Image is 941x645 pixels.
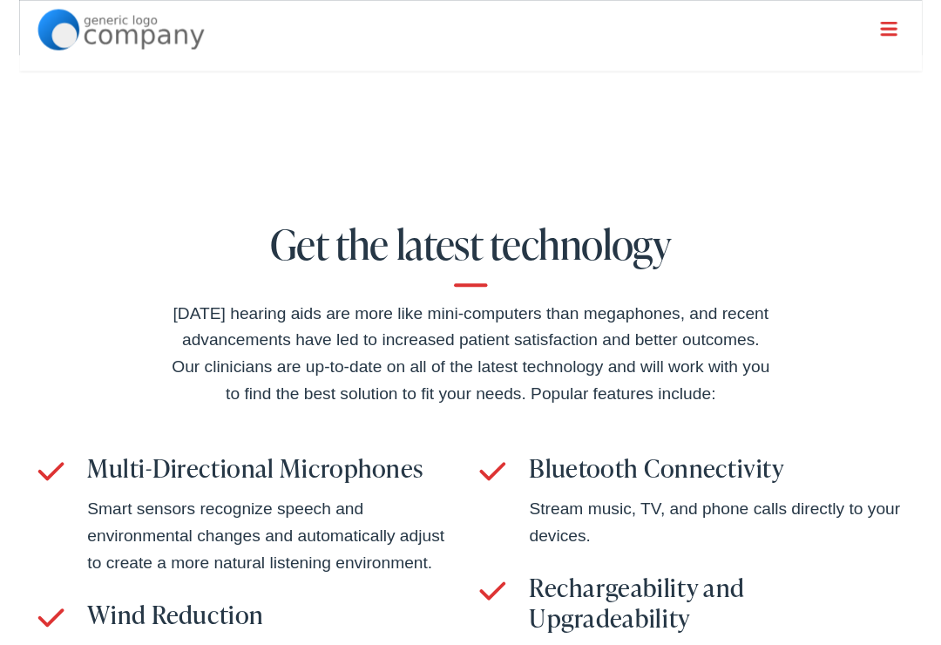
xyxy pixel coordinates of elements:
div: [DATE] hearing aids are more like mini-computers than megaphones, and recent advancements have le... [157,312,784,424]
h3: Multi-Directional Microphones [71,472,462,503]
h2: Get the latest technology [19,232,923,300]
div: Smart sensors recognize speech and environmental changes and automatically adjust to create a mor... [71,516,462,600]
div: Stream music, TV, and phone calls directly to your devices. [531,516,922,572]
h3: Bluetooth Connectivity [531,472,922,503]
a: What We Offer [32,70,923,124]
